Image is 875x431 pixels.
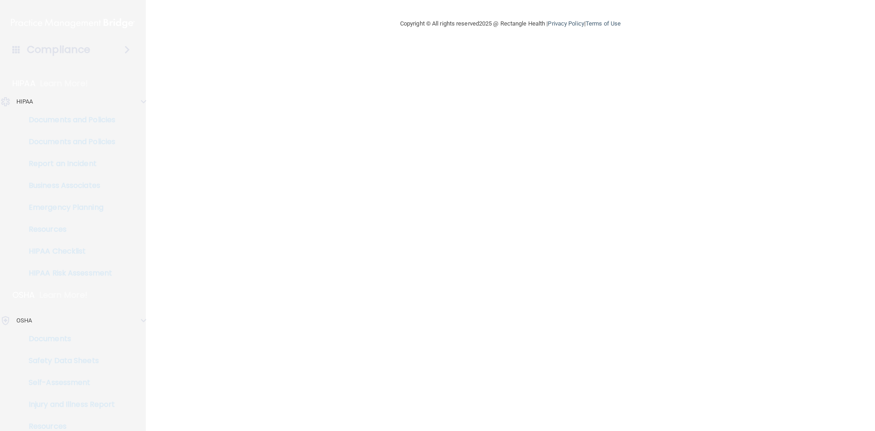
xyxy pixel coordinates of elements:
[16,315,32,326] p: OSHA
[6,225,130,234] p: Resources
[6,269,130,278] p: HIPAA Risk Assessment
[6,356,130,365] p: Safety Data Sheets
[6,247,130,256] p: HIPAA Checklist
[586,20,621,27] a: Terms of Use
[16,96,33,107] p: HIPAA
[27,43,90,56] h4: Compliance
[6,137,130,146] p: Documents and Policies
[40,290,88,301] p: Learn More!
[12,290,35,301] p: OSHA
[11,14,135,32] img: PMB logo
[6,422,130,431] p: Resources
[6,203,130,212] p: Emergency Planning
[6,115,130,125] p: Documents and Policies
[548,20,584,27] a: Privacy Policy
[12,78,36,89] p: HIPAA
[6,400,130,409] p: Injury and Illness Report
[40,78,88,89] p: Learn More!
[6,159,130,168] p: Report an Incident
[6,334,130,343] p: Documents
[344,9,677,38] div: Copyright © All rights reserved 2025 @ Rectangle Health | |
[6,181,130,190] p: Business Associates
[6,378,130,387] p: Self-Assessment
